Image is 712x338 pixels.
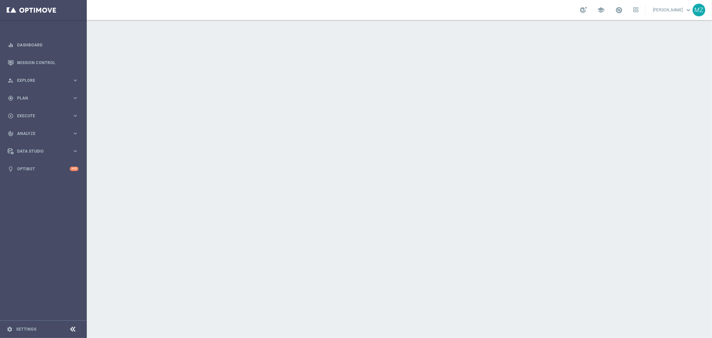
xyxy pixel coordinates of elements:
[17,114,72,118] span: Execute
[8,131,72,137] div: Analyze
[17,132,72,136] span: Analyze
[597,6,605,14] span: school
[8,113,72,119] div: Execute
[8,148,72,154] div: Data Studio
[8,77,72,83] div: Explore
[7,96,79,101] button: gps_fixed Plan keyboard_arrow_right
[685,6,692,14] span: keyboard_arrow_down
[8,54,78,71] div: Mission Control
[8,95,14,101] i: gps_fixed
[8,160,78,178] div: Optibot
[7,149,79,154] button: Data Studio keyboard_arrow_right
[8,113,14,119] i: play_circle_outline
[72,77,78,83] i: keyboard_arrow_right
[8,166,14,172] i: lightbulb
[17,54,78,71] a: Mission Control
[17,36,78,54] a: Dashboard
[72,148,78,154] i: keyboard_arrow_right
[17,149,72,153] span: Data Studio
[8,131,14,137] i: track_changes
[8,42,14,48] i: equalizer
[72,95,78,101] i: keyboard_arrow_right
[72,113,78,119] i: keyboard_arrow_right
[7,78,79,83] button: person_search Explore keyboard_arrow_right
[17,160,70,178] a: Optibot
[8,77,14,83] i: person_search
[652,5,693,15] a: [PERSON_NAME]keyboard_arrow_down
[17,96,72,100] span: Plan
[8,95,72,101] div: Plan
[17,78,72,82] span: Explore
[7,326,13,332] i: settings
[693,4,705,16] div: MZ
[7,60,79,65] button: Mission Control
[70,167,78,171] div: +10
[16,327,36,331] a: Settings
[7,42,79,48] button: equalizer Dashboard
[8,36,78,54] div: Dashboard
[72,130,78,137] i: keyboard_arrow_right
[7,113,79,119] button: play_circle_outline Execute keyboard_arrow_right
[7,166,79,172] button: lightbulb Optibot +10
[7,131,79,136] button: track_changes Analyze keyboard_arrow_right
